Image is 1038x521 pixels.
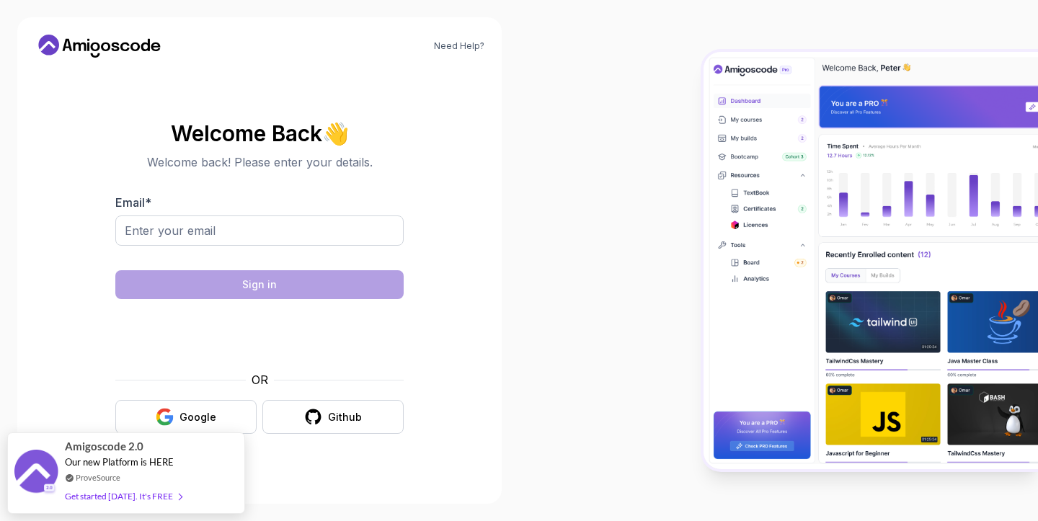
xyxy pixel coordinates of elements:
[115,215,404,246] input: Enter your email
[65,456,174,468] span: Our new Platform is HERE
[35,35,164,58] a: Home link
[76,471,120,484] a: ProveSource
[179,410,216,424] div: Google
[242,277,277,292] div: Sign in
[262,400,404,434] button: Github
[115,400,257,434] button: Google
[65,438,143,455] span: Amigoscode 2.0
[115,270,404,299] button: Sign in
[115,122,404,145] h2: Welcome Back
[151,308,368,362] iframe: Widget contendo caixa de seleção para desafio de segurança hCaptcha
[434,40,484,52] a: Need Help?
[319,117,352,148] span: 👋
[252,371,268,388] p: OR
[704,52,1038,468] img: Amigoscode Dashboard
[328,410,362,424] div: Github
[65,488,182,504] div: Get started [DATE]. It's FREE
[115,153,404,171] p: Welcome back! Please enter your details.
[14,450,58,496] img: provesource social proof notification image
[115,195,151,210] label: Email *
